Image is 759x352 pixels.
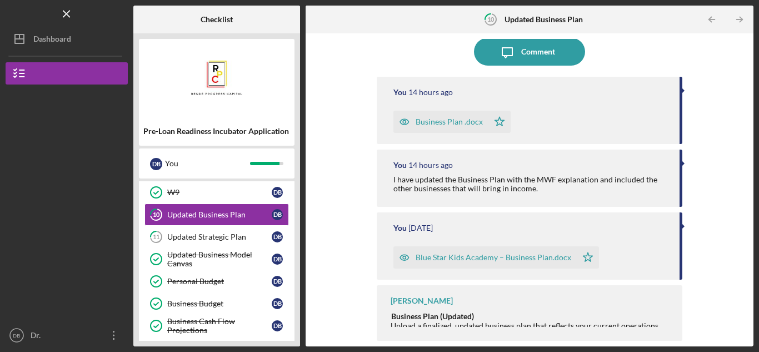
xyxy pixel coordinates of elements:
time: 2025-10-01 03:04 [408,161,453,170]
div: Updated Strategic Plan [167,232,272,241]
a: Business Cash Flow ProjectionsDB [144,315,289,337]
div: Dashboard [33,28,71,53]
div: Updated Business Plan [167,210,272,219]
a: Updated Business Model CanvasDB [144,248,289,270]
button: Dashboard [6,28,128,50]
a: 10Updated Business PlanDB [144,204,289,226]
div: D B [272,209,283,220]
div: D B [272,320,283,331]
div: You [393,88,407,97]
div: You [393,161,407,170]
strong: Business Plan (Updated) [391,311,474,321]
button: DBDr. [PERSON_NAME] [6,324,128,346]
div: D B [272,254,283,265]
div: W9 [167,188,272,197]
a: Personal BudgetDB [144,270,289,292]
div: Pre-Loan Readiness Incubator Application [143,127,290,136]
div: Business Cash Flow Projections [167,317,272,335]
div: Updated Business Model Canvas [167,250,272,268]
a: 11Updated Strategic PlanDB [144,226,289,248]
div: Personal Budget [167,277,272,286]
div: D B [150,158,162,170]
text: DB [13,333,20,339]
img: Product logo [139,44,294,111]
div: [PERSON_NAME] [391,296,453,305]
div: Comment [521,38,555,66]
div: Business Plan .docx [416,117,483,126]
button: Blue Star Kids Academy – Business Plan.docx [393,246,599,269]
div: D B [272,276,283,287]
div: I have updated the Business Plan with the MWF explanation and included the other businesses that ... [393,175,668,193]
time: 2025-10-01 03:04 [408,88,453,97]
b: Updated Business Plan [505,15,583,24]
div: D B [272,298,283,309]
div: You [393,224,407,232]
div: Business Budget [167,299,272,308]
time: 2025-09-30 16:32 [408,224,433,232]
button: Business Plan .docx [393,111,511,133]
div: Blue Star Kids Academy – Business Plan.docx [416,253,571,262]
div: Upload a finalized, updated business plan that reflects your current operations, growth strategy,... [391,311,671,348]
tspan: 10 [153,211,160,219]
a: W9DB [144,181,289,204]
div: D B [272,187,283,198]
b: Checklist [201,15,233,24]
tspan: 10 [487,16,494,23]
div: D B [272,231,283,242]
tspan: 11 [153,234,159,241]
div: You [165,154,250,173]
a: Business BudgetDB [144,292,289,315]
button: Comment [474,38,585,66]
